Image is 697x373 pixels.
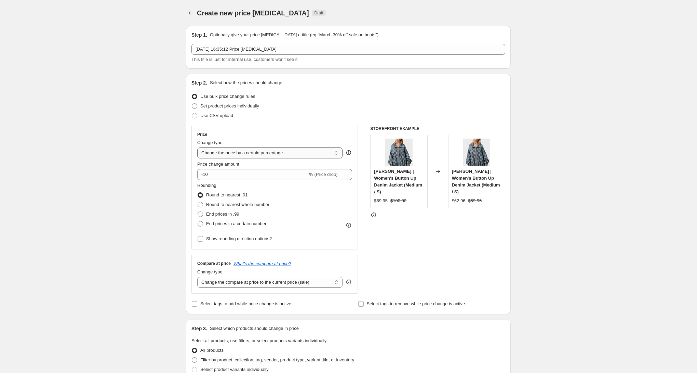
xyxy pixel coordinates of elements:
[200,94,255,99] span: Use bulk price change rules
[191,325,207,332] h2: Step 3.
[200,348,224,353] span: All products
[374,197,388,204] div: $69.95
[200,367,268,372] span: Select product variants individually
[345,149,352,156] div: help
[206,192,247,197] span: Round to nearest .01
[452,169,500,194] span: [PERSON_NAME] | Women's Button Up Denim Jacket (Medium / S)
[468,197,482,204] strike: $69.95
[452,197,466,204] div: $62.96
[197,162,239,167] span: Price change amount
[210,79,282,86] p: Select how the prices should change
[206,221,266,226] span: End prices in a certain number
[200,113,233,118] span: Use CSV upload
[345,279,352,285] div: help
[186,8,196,18] button: Price change jobs
[206,202,269,207] span: Round to nearest whole number
[191,31,207,38] h2: Step 1.
[370,126,505,131] h6: STOREFRONT EXAMPLE
[197,9,309,17] span: Create new price [MEDICAL_DATA]
[210,325,299,332] p: Select which products should change in price
[191,44,505,55] input: 30% off holiday sale
[197,269,223,274] span: Change type
[200,357,354,362] span: Filter by product, collection, tag, vendor, product type, variant title, or inventory
[206,211,239,217] span: End prices in .99
[385,139,413,166] img: Copy_of_Copy_of_Untitled_800_x_800_px_1125_x_1500_px_1000_x_1500_px_80x.png
[233,261,291,266] button: What's the compare at price?
[191,57,297,62] span: This title is just for internal use, customers won't see it
[197,140,223,145] span: Change type
[367,301,465,306] span: Select tags to remove while price change is active
[210,31,378,38] p: Optionally give your price [MEDICAL_DATA] a title (eg "March 30% off sale on boots")
[197,169,308,180] input: -15
[314,10,323,16] span: Draft
[309,172,337,177] span: % (Price drop)
[200,301,291,306] span: Select tags to add while price change is active
[197,132,207,137] h3: Price
[390,197,406,204] strike: $100.00
[191,79,207,86] h2: Step 2.
[200,103,259,108] span: Set product prices individually
[206,236,272,241] span: Show rounding direction options?
[191,338,326,343] span: Select all products, use filters, or select products variants individually
[374,169,422,194] span: [PERSON_NAME] | Women's Button Up Denim Jacket (Medium / S)
[197,183,216,188] span: Rounding
[197,261,231,266] h3: Compare at price
[463,139,490,166] img: Copy_of_Copy_of_Untitled_800_x_800_px_1125_x_1500_px_1000_x_1500_px_80x.png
